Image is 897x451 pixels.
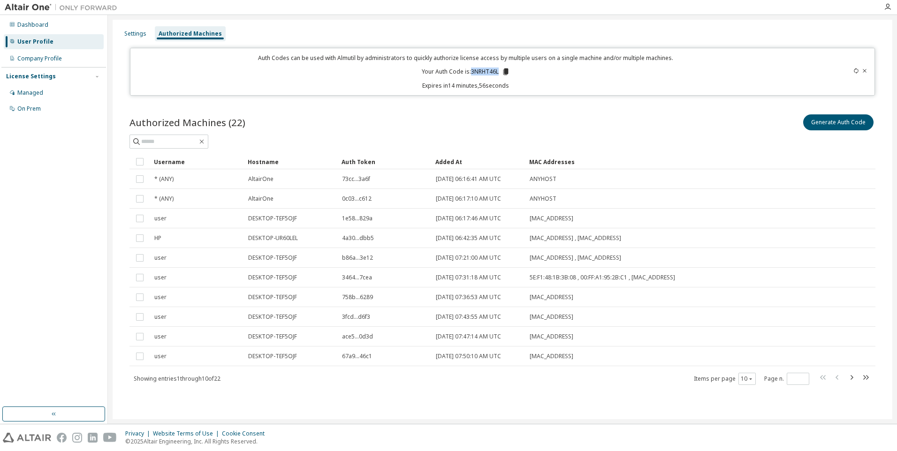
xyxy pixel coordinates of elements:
span: [DATE] 06:17:46 AM UTC [436,215,501,222]
button: Generate Auth Code [803,114,874,130]
span: [MAC_ADDRESS] , [MAC_ADDRESS] [530,234,621,242]
div: Settings [124,30,146,38]
div: Added At [435,154,522,169]
p: Your Auth Code is: 3NRHT46L [422,68,510,76]
span: 67a9...46c1 [342,353,372,360]
span: Showing entries 1 through 10 of 22 [134,375,220,383]
span: user [154,313,167,321]
button: 10 [741,375,753,383]
span: [DATE] 06:17:10 AM UTC [436,195,501,203]
span: * (ANY) [154,195,174,203]
div: Username [154,154,240,169]
span: [DATE] 07:21:00 AM UTC [436,254,501,262]
span: user [154,353,167,360]
span: user [154,254,167,262]
span: [MAC_ADDRESS] [530,215,573,222]
div: MAC Addresses [529,154,777,169]
span: AltairOne [248,195,274,203]
img: Altair One [5,3,122,12]
span: [MAC_ADDRESS] [530,313,573,321]
span: DESKTOP-TEF5OJF [248,313,297,321]
div: On Prem [17,105,41,113]
span: [MAC_ADDRESS] [530,353,573,360]
div: Authorized Machines [159,30,222,38]
span: 3fcd...d6f3 [342,313,370,321]
span: 758b...6289 [342,293,373,301]
p: © 2025 Altair Engineering, Inc. All Rights Reserved. [125,437,270,445]
span: * (ANY) [154,175,174,183]
span: ace5...0d3d [342,333,373,340]
div: Managed [17,89,43,97]
span: DESKTOP-TEF5OJF [248,293,297,301]
span: user [154,293,167,301]
img: linkedin.svg [88,433,98,443]
img: youtube.svg [103,433,117,443]
span: DESKTOP-TEF5OJF [248,353,297,360]
div: Company Profile [17,55,62,62]
span: 5E:F1:48:1B:3B:08 , 00:FF:A1:95:2B:C1 , [MAC_ADDRESS] [530,274,675,281]
div: Privacy [125,430,153,437]
span: DESKTOP-TEF5OJF [248,274,297,281]
span: [DATE] 07:47:14 AM UTC [436,333,501,340]
span: AltairOne [248,175,274,183]
span: HP [154,234,161,242]
span: DESKTOP-TEF5OJF [248,215,297,222]
span: user [154,215,167,222]
img: instagram.svg [72,433,82,443]
span: Items per page [694,373,756,385]
span: 3464...7cea [342,274,372,281]
span: DESKTOP-UR60LEL [248,234,298,242]
span: [MAC_ADDRESS] , [MAC_ADDRESS] [530,254,621,262]
div: License Settings [6,73,56,80]
div: Dashboard [17,21,48,29]
span: Authorized Machines (22) [129,116,245,129]
div: Auth Token [342,154,428,169]
span: Page n. [764,373,809,385]
span: [DATE] 07:43:55 AM UTC [436,313,501,321]
span: user [154,333,167,340]
img: facebook.svg [57,433,67,443]
span: DESKTOP-TEF5OJF [248,333,297,340]
span: [DATE] 07:50:10 AM UTC [436,353,501,360]
p: Auth Codes can be used with Almutil by administrators to quickly authorize license access by mult... [136,54,796,62]
span: [DATE] 07:31:18 AM UTC [436,274,501,281]
span: b86a...3e12 [342,254,373,262]
img: altair_logo.svg [3,433,51,443]
div: Website Terms of Use [153,430,222,437]
span: user [154,274,167,281]
div: Cookie Consent [222,430,270,437]
span: 4a30...dbb5 [342,234,374,242]
span: ANYHOST [530,175,556,183]
div: User Profile [17,38,53,45]
div: Hostname [248,154,334,169]
span: [MAC_ADDRESS] [530,333,573,340]
span: 73cc...3a6f [342,175,370,183]
span: 1e58...829a [342,215,372,222]
span: DESKTOP-TEF5OJF [248,254,297,262]
p: Expires in 14 minutes, 56 seconds [136,82,796,90]
span: 0c03...c612 [342,195,372,203]
span: [DATE] 06:16:41 AM UTC [436,175,501,183]
span: [DATE] 07:36:53 AM UTC [436,293,501,301]
span: [MAC_ADDRESS] [530,293,573,301]
span: [DATE] 06:42:35 AM UTC [436,234,501,242]
span: ANYHOST [530,195,556,203]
